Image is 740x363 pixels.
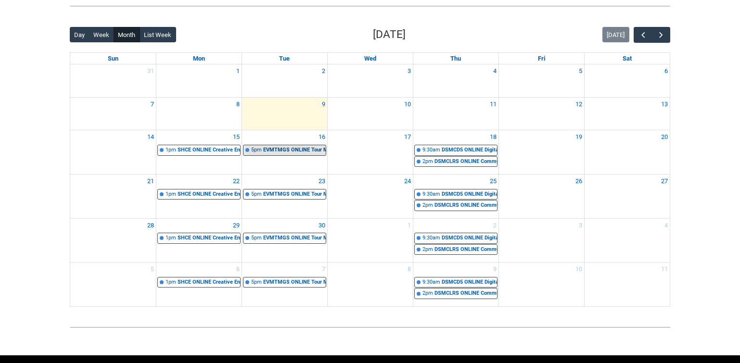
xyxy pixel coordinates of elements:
[413,218,498,263] td: Go to October 2, 2025
[652,27,670,43] button: Next Month
[574,263,584,276] a: Go to October 10, 2025
[422,158,433,166] div: 2pm
[434,201,497,210] div: DSMCLRS ONLINE Communication Law, Ethics and Regulation | Online | [PERSON_NAME]
[498,130,584,175] td: Go to September 19, 2025
[413,97,498,130] td: Go to September 11, 2025
[584,64,670,97] td: Go to September 6, 2025
[491,263,498,276] a: Go to October 9, 2025
[320,64,327,78] a: Go to September 2, 2025
[327,175,413,219] td: Go to September 24, 2025
[602,27,629,42] button: [DATE]
[106,53,120,64] a: Sunday
[327,64,413,97] td: Go to September 3, 2025
[413,130,498,175] td: Go to September 18, 2025
[191,53,207,64] a: Monday
[242,130,327,175] td: Go to September 16, 2025
[140,27,176,42] button: List Week
[114,27,140,42] button: Month
[70,130,156,175] td: Go to September 14, 2025
[70,218,156,263] td: Go to September 28, 2025
[327,218,413,263] td: Go to October 1, 2025
[263,146,326,154] div: EVMTMGS ONLINE Tour Management | Online | [PERSON_NAME]
[442,190,497,199] div: DSMCD5 ONLINE Digital and Social Media Capstone Development | Online | [PERSON_NAME]
[659,130,670,144] a: Go to September 20, 2025
[231,175,242,188] a: Go to September 22, 2025
[251,234,262,242] div: 5pm
[242,175,327,219] td: Go to September 23, 2025
[70,263,156,306] td: Go to October 5, 2025
[498,175,584,219] td: Go to September 26, 2025
[317,130,327,144] a: Go to September 16, 2025
[178,190,240,199] div: SHCE ONLINE Creative Entrepreneurship STAGE 6 | Online | [PERSON_NAME]
[178,146,240,154] div: SHCE ONLINE Creative Entrepreneurship STAGE 6 | Online | [PERSON_NAME]
[659,98,670,111] a: Go to September 13, 2025
[156,263,242,306] td: Go to October 6, 2025
[422,234,440,242] div: 9:30am
[242,64,327,97] td: Go to September 2, 2025
[577,64,584,78] a: Go to September 5, 2025
[413,64,498,97] td: Go to September 4, 2025
[242,97,327,130] td: Go to September 9, 2025
[70,322,670,332] img: REDU_GREY_LINE
[373,26,406,43] h2: [DATE]
[156,175,242,219] td: Go to September 22, 2025
[659,175,670,188] a: Go to September 27, 2025
[498,64,584,97] td: Go to September 5, 2025
[442,234,497,242] div: DSMCD5 ONLINE Digital and Social Media Capstone Development | Online | [PERSON_NAME]
[584,97,670,130] td: Go to September 13, 2025
[242,218,327,263] td: Go to September 30, 2025
[498,97,584,130] td: Go to September 12, 2025
[663,64,670,78] a: Go to September 6, 2025
[406,64,413,78] a: Go to September 3, 2025
[251,146,262,154] div: 5pm
[422,201,433,210] div: 2pm
[145,64,156,78] a: Go to August 31, 2025
[234,263,242,276] a: Go to October 6, 2025
[434,158,497,166] div: DSMCLRS ONLINE Communication Law, Ethics and Regulation | Online | [PERSON_NAME]
[263,278,326,287] div: EVMTMGS ONLINE Tour Management | Online | [PERSON_NAME]
[422,190,440,199] div: 9:30am
[156,64,242,97] td: Go to September 1, 2025
[70,175,156,219] td: Go to September 21, 2025
[166,146,176,154] div: 1pm
[231,130,242,144] a: Go to September 15, 2025
[178,234,240,242] div: SHCE ONLINE Creative Entrepreneurship STAGE 6 | Online | [PERSON_NAME]
[498,218,584,263] td: Go to October 3, 2025
[242,263,327,306] td: Go to October 7, 2025
[488,98,498,111] a: Go to September 11, 2025
[574,175,584,188] a: Go to September 26, 2025
[263,190,326,199] div: EVMTMGS ONLINE Tour Management | Online | [PERSON_NAME]
[145,130,156,144] a: Go to September 14, 2025
[442,146,497,154] div: DSMCD5 ONLINE Digital and Social Media Capstone Development | Online | [PERSON_NAME]
[491,64,498,78] a: Go to September 4, 2025
[156,218,242,263] td: Go to September 29, 2025
[402,130,413,144] a: Go to September 17, 2025
[317,175,327,188] a: Go to September 23, 2025
[327,263,413,306] td: Go to October 8, 2025
[156,97,242,130] td: Go to September 8, 2025
[574,98,584,111] a: Go to September 12, 2025
[263,234,326,242] div: EVMTMGS ONLINE Tour Management | Online | [PERSON_NAME]
[231,219,242,232] a: Go to September 29, 2025
[659,263,670,276] a: Go to October 11, 2025
[491,219,498,232] a: Go to October 2, 2025
[584,175,670,219] td: Go to September 27, 2025
[145,175,156,188] a: Go to September 21, 2025
[413,175,498,219] td: Go to September 25, 2025
[70,97,156,130] td: Go to September 7, 2025
[536,53,547,64] a: Friday
[327,97,413,130] td: Go to September 10, 2025
[251,190,262,199] div: 5pm
[317,219,327,232] a: Go to September 30, 2025
[251,278,262,287] div: 5pm
[149,263,156,276] a: Go to October 5, 2025
[634,27,652,43] button: Previous Month
[422,278,440,287] div: 9:30am
[166,278,176,287] div: 1pm
[320,98,327,111] a: Go to September 9, 2025
[422,289,433,298] div: 2pm
[488,175,498,188] a: Go to September 25, 2025
[320,263,327,276] a: Go to October 7, 2025
[434,246,497,254] div: DSMCLRS ONLINE Communication Law, Ethics and Regulation | Online | [PERSON_NAME]
[402,175,413,188] a: Go to September 24, 2025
